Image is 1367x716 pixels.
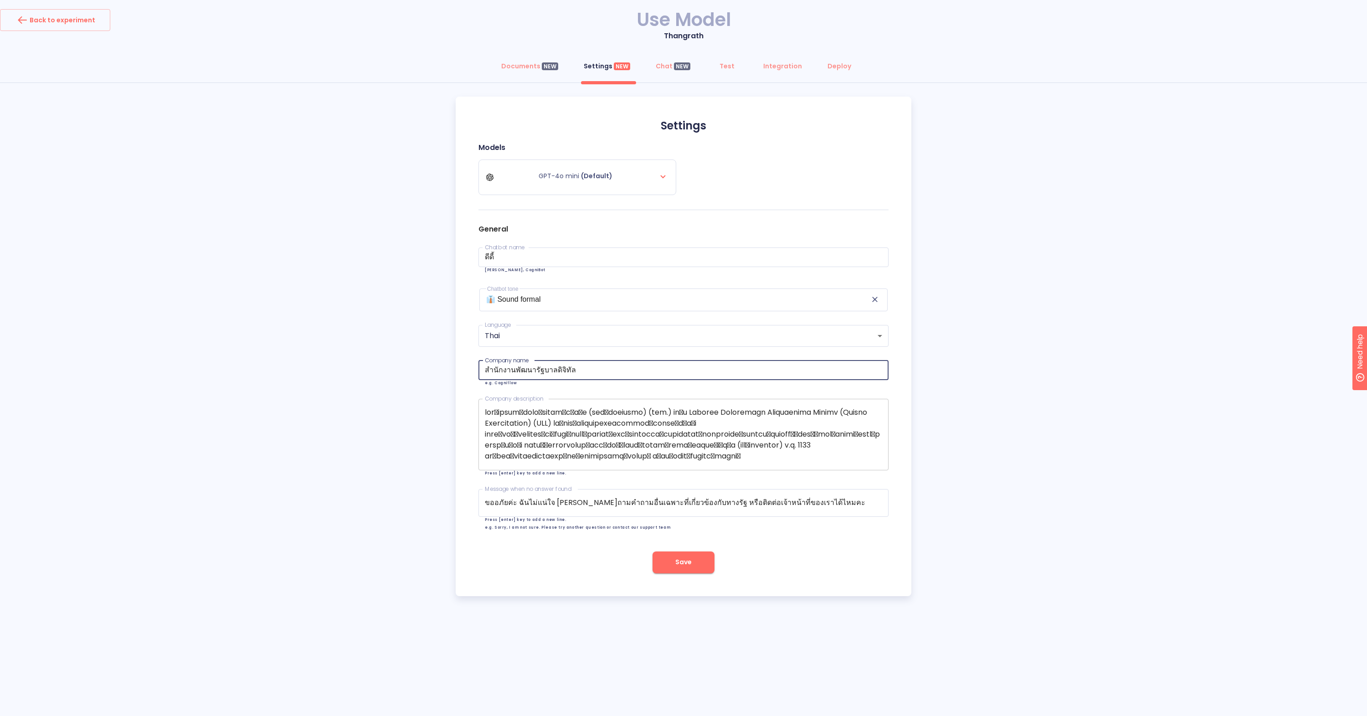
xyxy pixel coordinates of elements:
[501,62,558,71] div: Documents
[478,225,889,234] h4: General
[539,172,612,180] p: GPT-4o mini
[674,62,690,71] div: NEW
[485,497,882,508] textarea: ขออภัยค่ะ ฉันไม่แน่ใจ [PERSON_NAME]ถามคำถามอื่นเฉพาะที่เกี่ยวข้องกับทางรัฐ หรือติดต่อเจ้าหน้าที่ข...
[21,2,56,13] span: Need help
[485,472,882,475] p: Press [enter] key to add a new line.
[478,119,889,132] h3: Settings
[581,171,612,180] span: (Default)
[827,62,851,71] div: Deploy
[653,551,714,573] button: Save
[486,294,881,305] div: 👔 Sound formal
[542,62,558,71] div: NEW
[486,286,519,292] legend: Chatbot tone
[614,62,630,71] div: NEW
[719,62,735,71] div: Test
[478,325,889,347] div: Thai
[763,62,802,71] div: Integration
[478,143,683,152] h4: Models
[485,525,670,530] span: e.g. Sorry, I am not sure. Please try another question or contact our support team
[485,381,882,385] p: e.g. Cogniflow
[656,62,690,71] div: Chat
[584,62,630,71] div: Settings
[485,268,882,272] p: [PERSON_NAME], CogniBot
[675,556,692,568] span: Save
[15,13,95,27] div: Back to experiment
[485,407,882,462] textarea: lorัipsumัdoloัsitamิcิaัe (sed์doeiusmo) (tem.) inืu Laboree Doloremagn Aliquaenima Minimv (Quis...
[485,518,882,522] span: Press [enter] key to add a new line.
